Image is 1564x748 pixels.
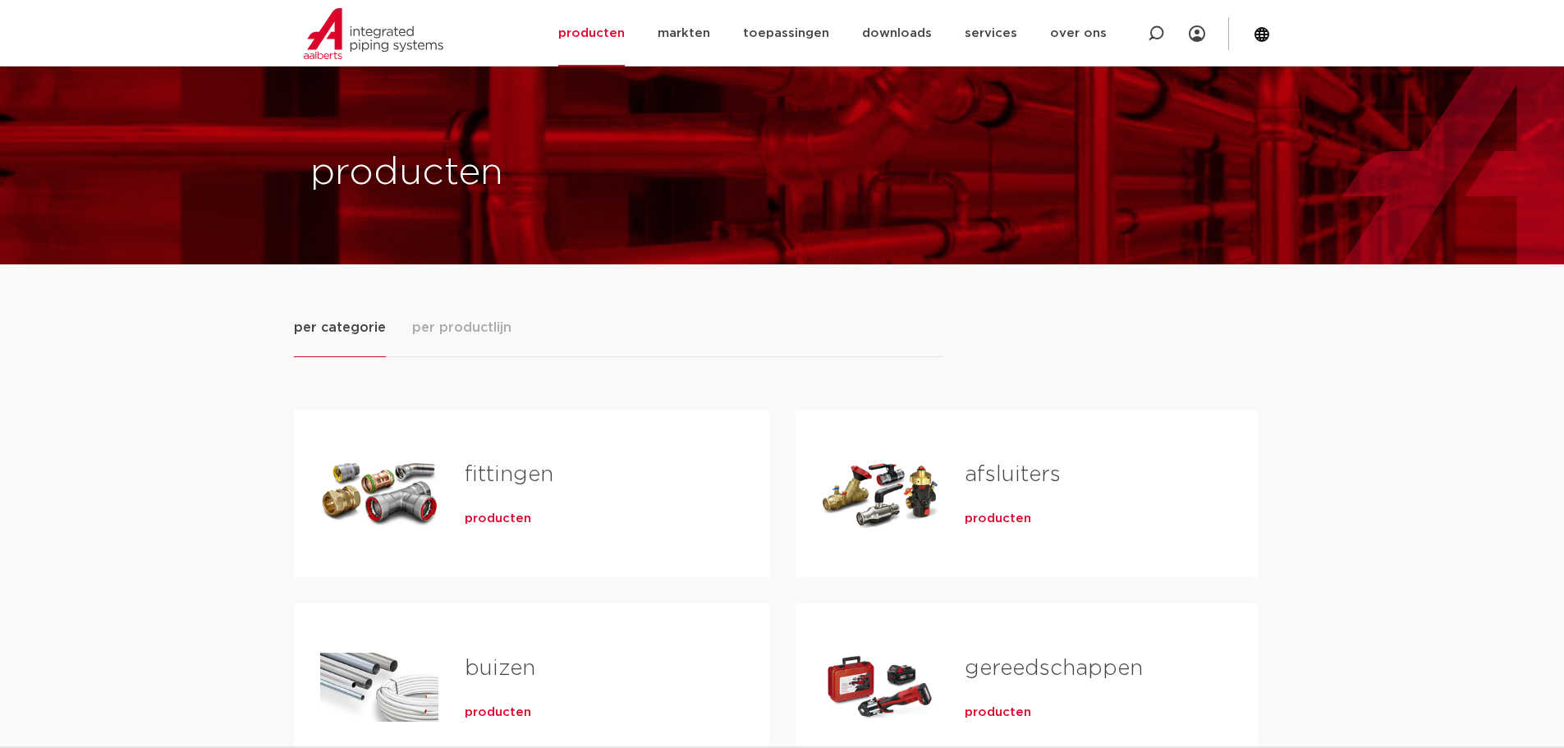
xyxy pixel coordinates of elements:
a: producten [965,511,1031,527]
a: producten [465,704,531,721]
span: per categorie [294,318,386,337]
a: fittingen [465,464,553,485]
span: per productlijn [412,318,511,337]
a: producten [465,511,531,527]
a: producten [965,704,1031,721]
a: gereedschappen [965,658,1143,679]
a: buizen [465,658,535,679]
a: afsluiters [965,464,1061,485]
h1: producten [310,147,774,200]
